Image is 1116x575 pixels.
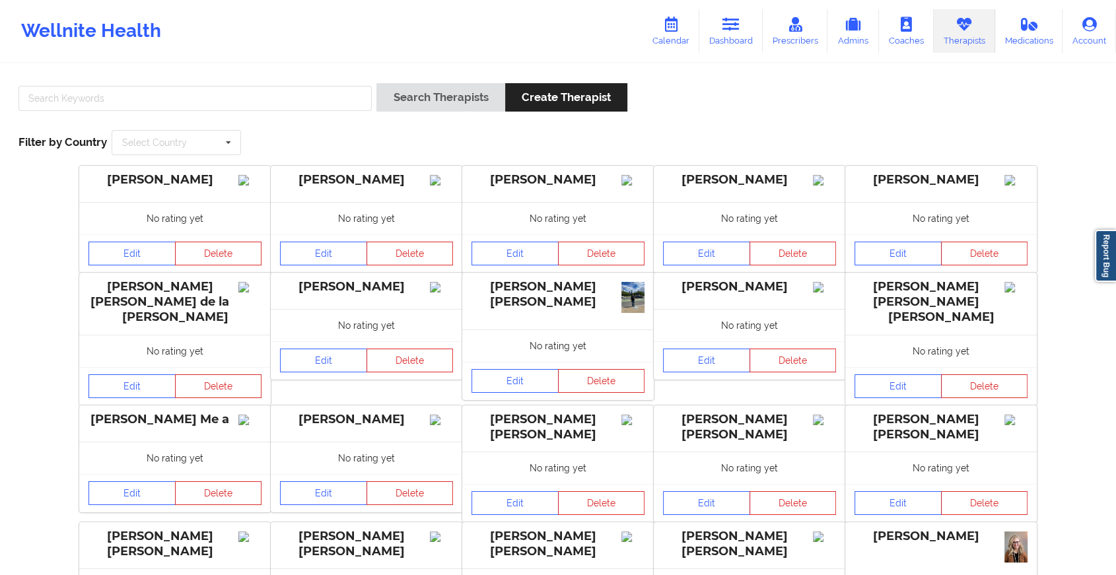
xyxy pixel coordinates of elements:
img: Image%2Fplaceholer-image.png [430,282,453,292]
div: [PERSON_NAME] [PERSON_NAME] [PERSON_NAME] [854,279,1028,325]
button: Delete [175,481,262,505]
div: [PERSON_NAME] [PERSON_NAME] [663,529,836,559]
a: Edit [88,242,176,265]
div: [PERSON_NAME] [PERSON_NAME] [854,412,1028,442]
a: Therapists [934,9,995,53]
img: Image%2Fplaceholer-image.png [621,175,645,186]
div: [PERSON_NAME] [280,279,453,294]
img: Image%2Fplaceholer-image.png [430,415,453,425]
div: No rating yet [462,202,654,234]
div: No rating yet [462,329,654,362]
button: Create Therapist [505,83,627,112]
a: Edit [854,374,942,398]
div: [PERSON_NAME] [854,172,1028,187]
div: [PERSON_NAME] [280,172,453,187]
div: No rating yet [79,442,271,474]
div: [PERSON_NAME] [PERSON_NAME] [471,279,645,310]
a: Edit [471,242,559,265]
div: [PERSON_NAME] [280,412,453,427]
button: Delete [750,491,837,515]
button: Delete [750,242,837,265]
div: [PERSON_NAME] [88,172,262,187]
div: No rating yet [654,309,845,341]
button: Search Therapists [376,83,505,112]
a: Edit [88,374,176,398]
img: Image%2Fplaceholer-image.png [430,531,453,542]
div: [PERSON_NAME] [PERSON_NAME] de la [PERSON_NAME] [88,279,262,325]
div: No rating yet [271,309,462,341]
div: [PERSON_NAME] [PERSON_NAME] [663,412,836,442]
div: Select Country [122,138,187,147]
div: No rating yet [79,335,271,367]
img: Image%2Fplaceholer-image.png [621,415,645,425]
div: No rating yet [271,442,462,474]
button: Delete [175,374,262,398]
div: [PERSON_NAME] [471,172,645,187]
a: Edit [280,242,367,265]
div: [PERSON_NAME] [PERSON_NAME] [471,412,645,442]
a: Account [1063,9,1116,53]
div: [PERSON_NAME] [854,529,1028,544]
a: Medications [995,9,1063,53]
a: Edit [471,491,559,515]
button: Delete [558,242,645,265]
div: [PERSON_NAME] [PERSON_NAME] [471,529,645,559]
a: Edit [854,242,942,265]
button: Delete [366,349,454,372]
button: Delete [750,349,837,372]
a: Edit [471,369,559,393]
img: Image%2Fplaceholer-image.png [238,175,262,186]
img: Image%2Fplaceholer-image.png [813,531,836,542]
button: Delete [558,491,645,515]
img: 0f8d0f09-dc87-4a7e-b3cb-07ae5250bffc_IMG_6244.jpeg [1004,531,1028,563]
img: Image%2Fplaceholer-image.png [813,415,836,425]
div: No rating yet [271,202,462,234]
span: Filter by Country [18,135,107,149]
img: Image%2Fplaceholer-image.png [238,282,262,292]
a: Dashboard [699,9,763,53]
img: Image%2Fplaceholer-image.png [1004,415,1028,425]
button: Delete [366,481,454,505]
a: Coaches [879,9,934,53]
div: No rating yet [845,335,1037,367]
div: No rating yet [845,452,1037,484]
img: Image%2Fplaceholer-image.png [1004,175,1028,186]
a: Admins [827,9,879,53]
button: Delete [366,242,454,265]
button: Delete [941,242,1028,265]
button: Delete [175,242,262,265]
div: [PERSON_NAME] [PERSON_NAME] [280,529,453,559]
img: Image%2Fplaceholer-image.png [621,531,645,542]
div: No rating yet [462,452,654,484]
img: af653f90-b5aa-4584-b7ce-bc9dc27affc6_IMG_2483.jpeg [621,282,645,313]
a: Calendar [643,9,699,53]
div: No rating yet [654,202,845,234]
div: [PERSON_NAME] [PERSON_NAME] [88,529,262,559]
img: Image%2Fplaceholer-image.png [813,282,836,292]
img: Image%2Fplaceholer-image.png [430,175,453,186]
div: [PERSON_NAME] Me a [88,412,262,427]
button: Delete [941,491,1028,515]
a: Report Bug [1095,230,1116,282]
a: Prescribers [763,9,828,53]
div: [PERSON_NAME] [663,279,836,294]
img: Image%2Fplaceholer-image.png [238,415,262,425]
a: Edit [663,349,750,372]
img: Image%2Fplaceholer-image.png [1004,282,1028,292]
a: Edit [280,481,367,505]
button: Delete [941,374,1028,398]
a: Edit [663,242,750,265]
input: Search Keywords [18,86,372,111]
a: Edit [854,491,942,515]
button: Delete [558,369,645,393]
div: No rating yet [654,452,845,484]
div: No rating yet [79,202,271,234]
img: Image%2Fplaceholer-image.png [813,175,836,186]
a: Edit [663,491,750,515]
a: Edit [280,349,367,372]
div: [PERSON_NAME] [663,172,836,187]
a: Edit [88,481,176,505]
img: Image%2Fplaceholer-image.png [238,531,262,542]
div: No rating yet [845,202,1037,234]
